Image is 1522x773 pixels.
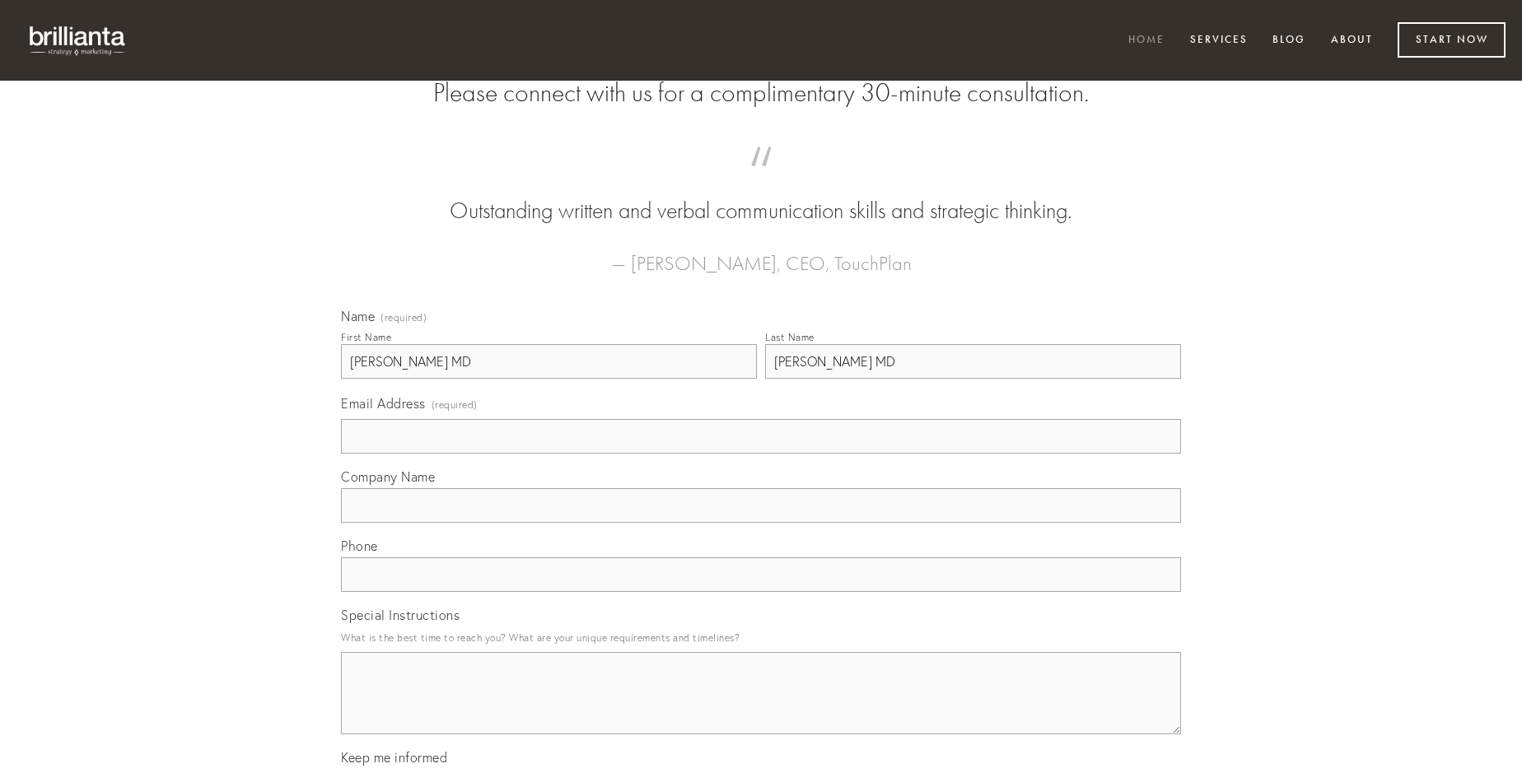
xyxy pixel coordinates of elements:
[16,16,140,64] img: brillianta - research, strategy, marketing
[341,626,1181,649] p: What is the best time to reach you? What are your unique requirements and timelines?
[367,163,1155,227] blockquote: Outstanding written and verbal communication skills and strategic thinking.
[1118,27,1175,54] a: Home
[380,313,427,323] span: (required)
[432,393,478,416] span: (required)
[1262,27,1316,54] a: Blog
[341,538,378,554] span: Phone
[1179,27,1258,54] a: Services
[341,331,391,343] div: First Name
[341,749,447,766] span: Keep me informed
[341,308,375,324] span: Name
[341,607,460,623] span: Special Instructions
[1320,27,1384,54] a: About
[341,77,1181,109] h2: Please connect with us for a complimentary 30-minute consultation.
[341,395,426,412] span: Email Address
[765,331,815,343] div: Last Name
[367,227,1155,280] figcaption: — [PERSON_NAME], CEO, TouchPlan
[341,468,435,485] span: Company Name
[367,163,1155,195] span: “
[1398,22,1506,58] a: Start Now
